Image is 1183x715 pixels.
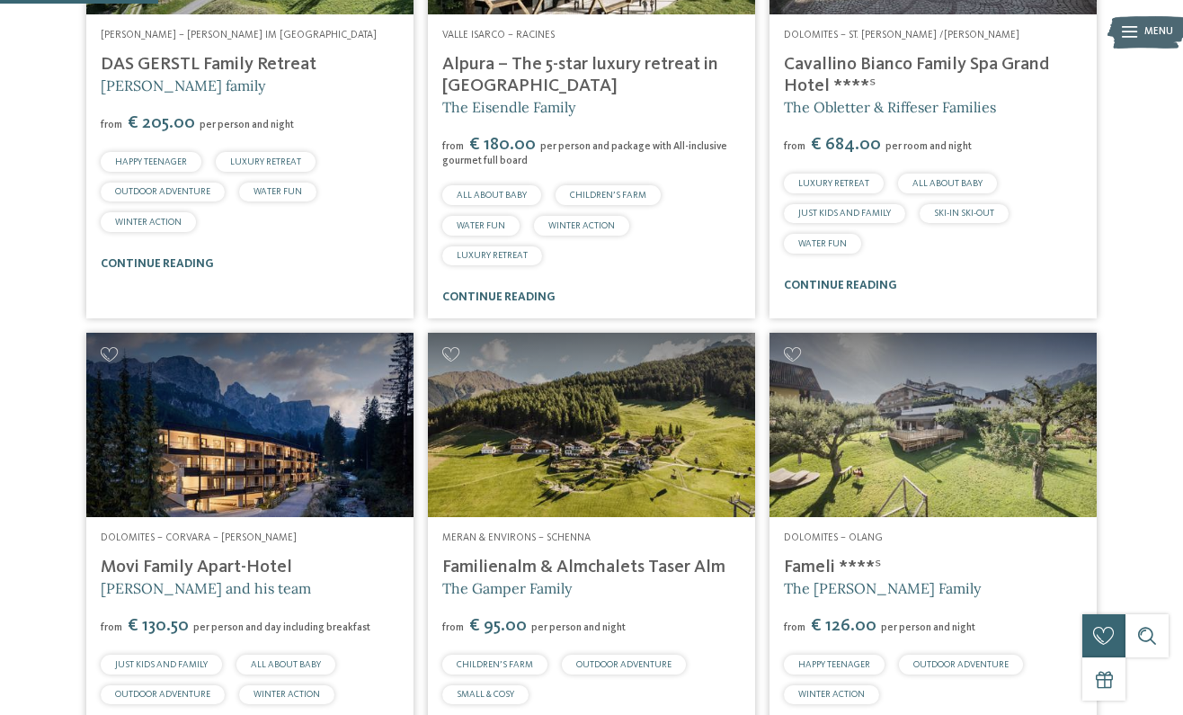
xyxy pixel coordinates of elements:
span: € 684.00 [807,136,884,154]
span: € 180.00 [466,136,538,154]
span: HAPPY TEENAGER [798,660,870,669]
span: ALL ABOUT BABY [251,660,321,669]
span: € 126.00 [807,617,879,635]
span: from [101,622,122,633]
span: OUTDOOR ADVENTURE [913,660,1009,669]
a: DAS GERSTL Family Retreat [101,56,316,74]
span: CHILDREN’S FARM [457,660,533,669]
span: Dolomites – St. [PERSON_NAME] /[PERSON_NAME] [784,30,1019,40]
span: CHILDREN’S FARM [570,191,646,200]
span: LUXURY RETREAT [457,251,528,260]
a: continue reading [101,258,214,270]
span: per person and night [881,622,975,633]
a: Cavallino Bianco Family Spa Grand Hotel ****ˢ [784,56,1049,95]
span: per person and day including breakfast [193,622,370,633]
span: The Gamper Family [442,579,572,597]
span: WINTER ACTION [115,218,182,227]
img: Looking for family hotels? Find the best ones here! [86,333,414,517]
span: [PERSON_NAME] and his team [101,579,311,597]
span: SMALL & COSY [457,690,514,699]
span: [PERSON_NAME] – [PERSON_NAME] im [GEOGRAPHIC_DATA] [101,30,377,40]
span: per person and night [531,622,626,633]
span: SKI-IN SKI-OUT [934,209,994,218]
span: WINTER ACTION [548,221,615,230]
span: OUTDOOR ADVENTURE [576,660,672,669]
a: continue reading [784,280,897,291]
span: The Eisendle Family [442,98,575,116]
span: Meran & Environs – Schenna [442,532,591,543]
img: Looking for family hotels? Find the best ones here! [428,333,755,517]
span: from [101,120,122,130]
a: Familienalm & Almchalets Taser Alm [442,559,725,576]
a: Alpura – The 5-star luxury retreat in [GEOGRAPHIC_DATA] [442,56,718,95]
span: ALL ABOUT BABY [912,179,983,188]
span: from [442,622,464,633]
span: OUTDOOR ADVENTURE [115,690,210,699]
span: Valle Isarco – Racines [442,30,555,40]
span: WATER FUN [253,187,302,196]
span: from [442,141,464,152]
a: continue reading [442,291,556,303]
span: WINTER ACTION [253,690,320,699]
span: The Obletter & Riffeser Families [784,98,996,116]
span: JUST KIDS AND FAMILY [115,660,208,669]
span: Dolomites – Olang [784,532,883,543]
span: LUXURY RETREAT [230,157,301,166]
span: ALL ABOUT BABY [457,191,527,200]
span: € 130.50 [124,617,191,635]
a: Movi Family Apart-Hotel [101,559,292,576]
span: JUST KIDS AND FAMILY [798,209,891,218]
span: WINTER ACTION [798,690,865,699]
span: per person and package with All-inclusive gourmet full board [442,141,727,166]
span: The [PERSON_NAME] Family [784,579,981,597]
span: from [784,622,805,633]
span: € 95.00 [466,617,529,635]
span: LUXURY RETREAT [798,179,869,188]
span: per room and night [885,141,972,152]
span: OUTDOOR ADVENTURE [115,187,210,196]
span: [PERSON_NAME] family [101,76,265,94]
span: WATER FUN [798,239,847,248]
span: from [784,141,805,152]
span: HAPPY TEENAGER [115,157,187,166]
img: Looking for family hotels? Find the best ones here! [769,333,1097,517]
span: € 205.00 [124,114,198,132]
span: Dolomites – Corvara – [PERSON_NAME] [101,532,297,543]
span: WATER FUN [457,221,505,230]
span: per person and night [200,120,294,130]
